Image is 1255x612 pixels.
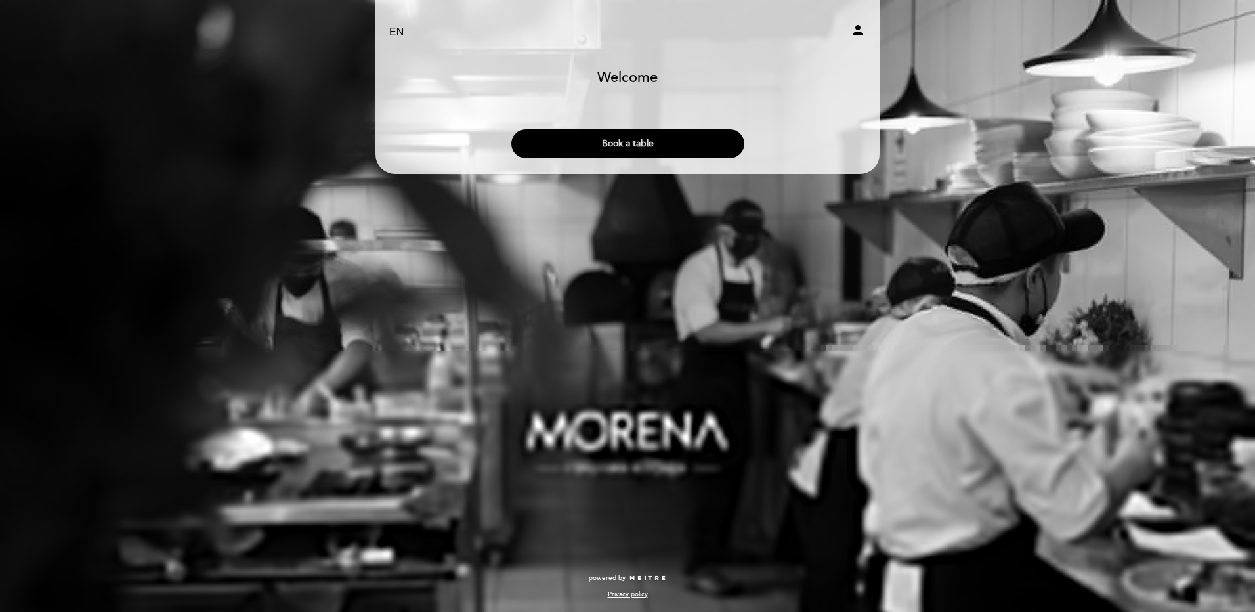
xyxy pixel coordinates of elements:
a: Privacy policy [608,590,648,599]
i: person [850,22,866,38]
img: MEITRE [629,575,666,582]
span: powered by [589,573,626,582]
button: person [850,22,866,43]
a: powered by [589,573,666,582]
a: Morena Peruvian Kitchen [545,14,710,51]
button: Book a table [511,129,744,158]
h1: Welcome [597,70,658,86]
